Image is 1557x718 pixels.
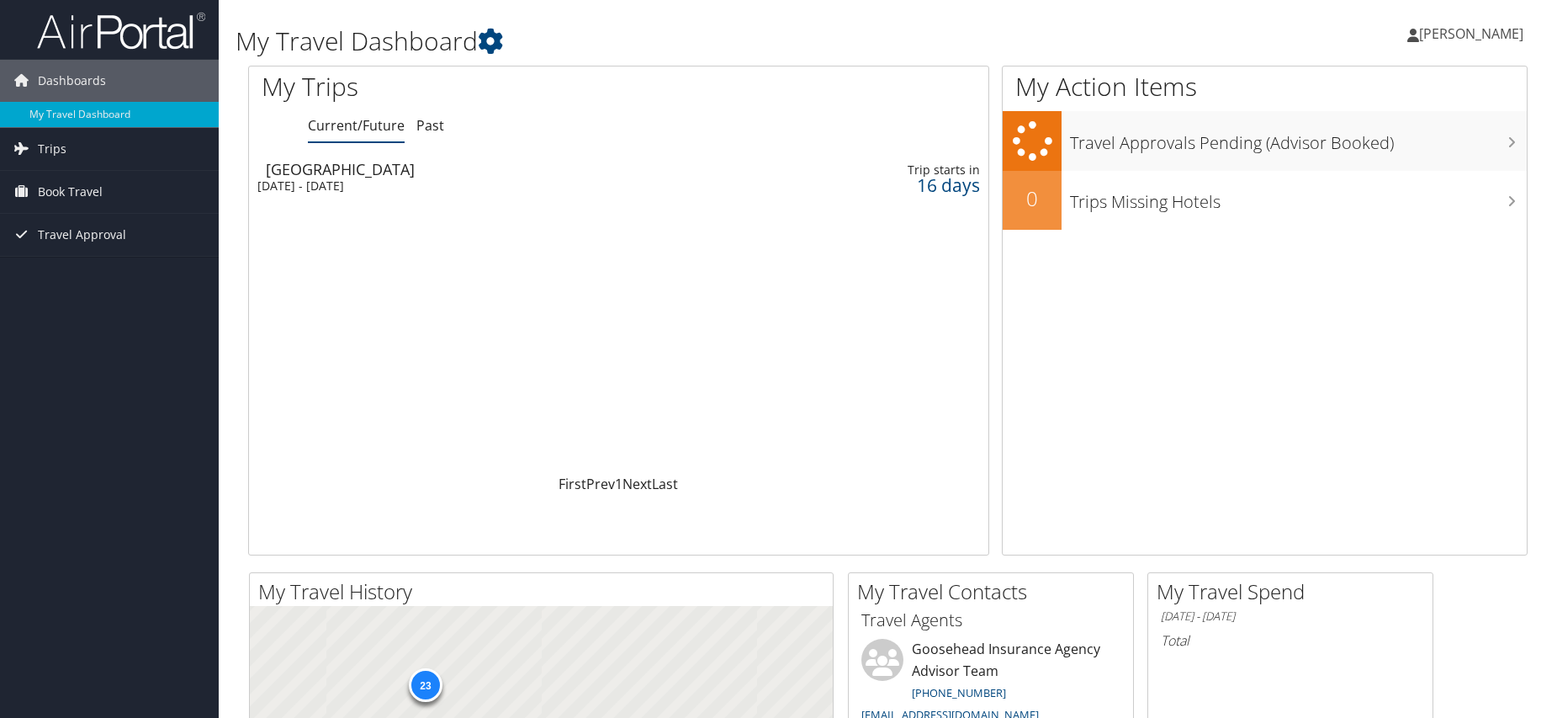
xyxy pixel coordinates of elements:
a: First [559,475,586,493]
h2: My Travel Contacts [857,577,1133,606]
img: airportal-logo.png [37,11,205,51]
a: [PHONE_NUMBER] [912,685,1006,700]
h1: My Action Items [1003,69,1527,104]
div: [DATE] - [DATE] [257,178,728,194]
a: Past [416,116,444,135]
span: [PERSON_NAME] [1419,24,1523,43]
h2: My Travel Spend [1157,577,1433,606]
h2: My Travel History [258,577,833,606]
a: Prev [586,475,615,493]
span: Book Travel [38,171,103,213]
h3: Trips Missing Hotels [1070,182,1527,214]
div: Trip starts in [823,162,980,178]
span: Dashboards [38,60,106,102]
h6: [DATE] - [DATE] [1161,609,1420,625]
span: Travel Approval [38,214,126,256]
a: [PERSON_NAME] [1407,8,1540,59]
h2: 0 [1003,184,1062,213]
a: Current/Future [308,116,405,135]
div: 23 [409,668,442,702]
h6: Total [1161,631,1420,650]
h3: Travel Agents [861,609,1120,632]
a: Last [652,475,678,493]
h1: My Travel Dashboard [236,24,1105,59]
a: Travel Approvals Pending (Advisor Booked) [1003,111,1527,171]
h3: Travel Approvals Pending (Advisor Booked) [1070,123,1527,155]
span: Trips [38,128,66,170]
a: Next [622,475,652,493]
div: [GEOGRAPHIC_DATA] [266,162,736,177]
a: 0Trips Missing Hotels [1003,171,1527,230]
h1: My Trips [262,69,668,104]
div: 16 days [823,178,980,193]
a: 1 [615,475,622,493]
